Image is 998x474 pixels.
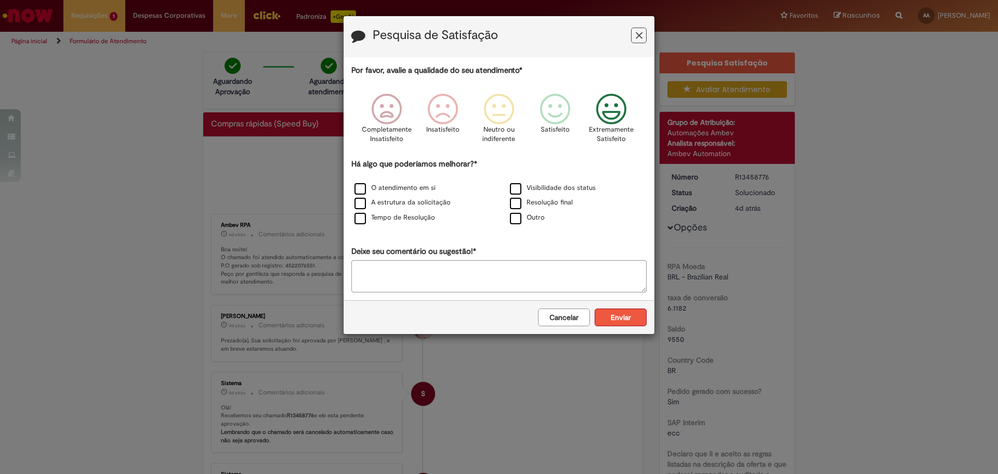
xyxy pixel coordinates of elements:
div: Completamente Insatisfeito [360,86,413,157]
div: Extremamente Satisfeito [585,86,638,157]
label: Outro [510,213,545,223]
label: O atendimento em si [354,183,436,193]
label: Visibilidade dos status [510,183,596,193]
p: Insatisfeito [426,125,459,135]
label: Deixe seu comentário ou sugestão!* [351,246,476,257]
div: Satisfeito [529,86,582,157]
button: Cancelar [538,309,590,326]
label: Tempo de Resolução [354,213,435,223]
label: Resolução final [510,198,573,208]
p: Satisfeito [541,125,570,135]
label: Pesquisa de Satisfação [373,29,498,42]
p: Completamente Insatisfeito [362,125,412,144]
p: Neutro ou indiferente [480,125,518,144]
div: Neutro ou indiferente [472,86,526,157]
button: Enviar [595,309,647,326]
div: Insatisfeito [416,86,469,157]
label: Por favor, avalie a qualidade do seu atendimento* [351,65,522,76]
p: Extremamente Satisfeito [589,125,634,144]
label: A estrutura da solicitação [354,198,451,208]
div: Há algo que poderíamos melhorar?* [351,159,647,226]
